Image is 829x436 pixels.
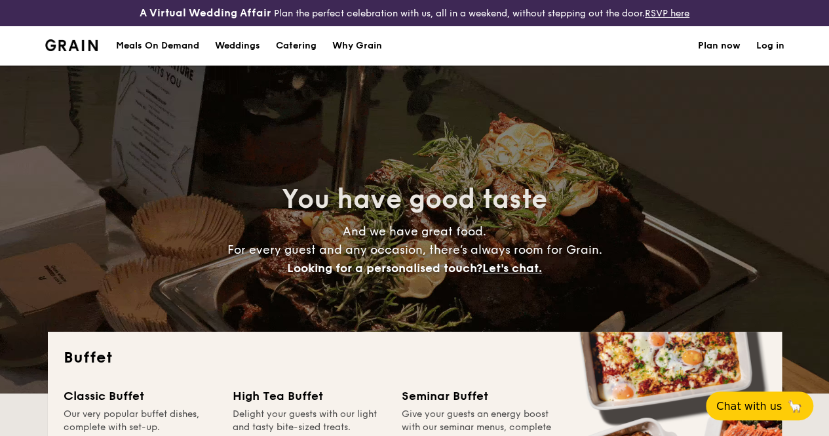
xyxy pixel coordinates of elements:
[108,26,207,66] a: Meals On Demand
[215,26,260,66] div: Weddings
[45,39,98,51] img: Grain
[324,26,390,66] a: Why Grain
[64,347,766,368] h2: Buffet
[482,261,542,275] span: Let's chat.
[64,387,217,405] div: Classic Buffet
[287,261,482,275] span: Looking for a personalised touch?
[45,39,98,51] a: Logotype
[756,26,784,66] a: Log in
[716,400,782,412] span: Chat with us
[402,387,555,405] div: Seminar Buffet
[645,8,689,19] a: RSVP here
[233,387,386,405] div: High Tea Buffet
[116,26,199,66] div: Meals On Demand
[282,184,547,215] span: You have good taste
[140,5,271,21] h4: A Virtual Wedding Affair
[698,26,741,66] a: Plan now
[207,26,268,66] a: Weddings
[276,26,317,66] h1: Catering
[227,224,602,275] span: And we have great food. For every guest and any occasion, there’s always room for Grain.
[332,26,382,66] div: Why Grain
[706,391,813,420] button: Chat with us🦙
[787,399,803,414] span: 🦙
[138,5,691,21] div: Plan the perfect celebration with us, all in a weekend, without stepping out the door.
[268,26,324,66] a: Catering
